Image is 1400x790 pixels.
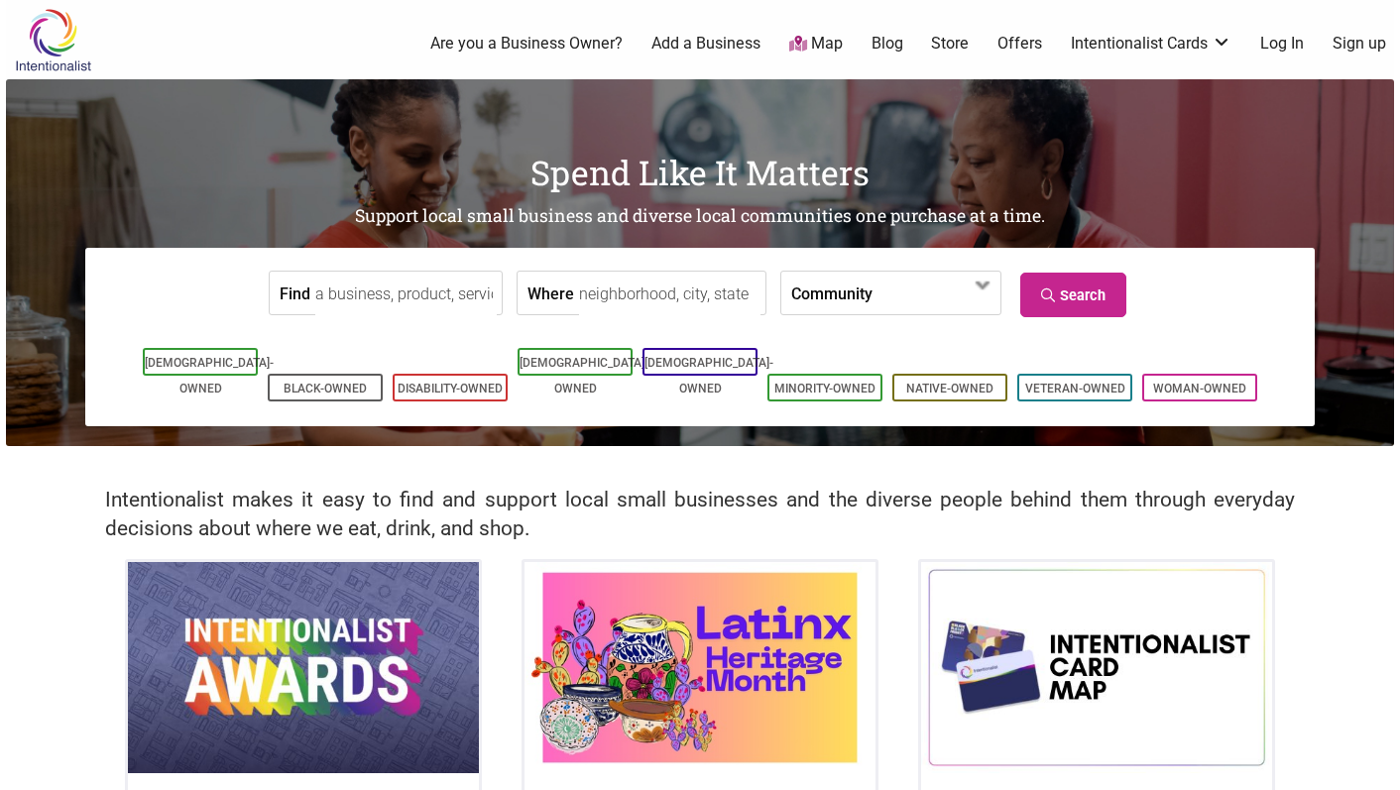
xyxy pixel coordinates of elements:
a: Minority-Owned [774,382,875,395]
a: Woman-Owned [1153,382,1246,395]
a: Add a Business [651,33,760,55]
a: Native-Owned [906,382,993,395]
img: Latinx / Hispanic Heritage Month [525,562,875,772]
a: Map [789,33,843,56]
h1: Spend Like It Matters [6,149,1394,196]
input: neighborhood, city, state [579,272,760,316]
a: Veteran-Owned [1025,382,1125,395]
label: Find [280,272,310,314]
a: Intentionalist Cards [1071,33,1231,55]
a: [DEMOGRAPHIC_DATA]-Owned [644,356,773,395]
input: a business, product, service [315,272,497,316]
label: Community [791,272,873,314]
a: Store [931,33,969,55]
img: Intentionalist Card Map [921,562,1272,772]
a: Log In [1260,33,1304,55]
a: Are you a Business Owner? [430,33,623,55]
img: Intentionalist [6,8,100,72]
h2: Support local small business and diverse local communities one purchase at a time. [6,204,1394,229]
img: Intentionalist Awards [128,562,479,772]
a: Disability-Owned [398,382,503,395]
a: Search [1020,273,1126,317]
a: [DEMOGRAPHIC_DATA]-Owned [145,356,274,395]
label: Where [527,272,574,314]
a: [DEMOGRAPHIC_DATA]-Owned [520,356,648,395]
a: Blog [872,33,903,55]
a: Black-Owned [284,382,367,395]
h2: Intentionalist makes it easy to find and support local small businesses and the diverse people be... [105,486,1295,543]
a: Sign up [1333,33,1386,55]
a: Offers [997,33,1042,55]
